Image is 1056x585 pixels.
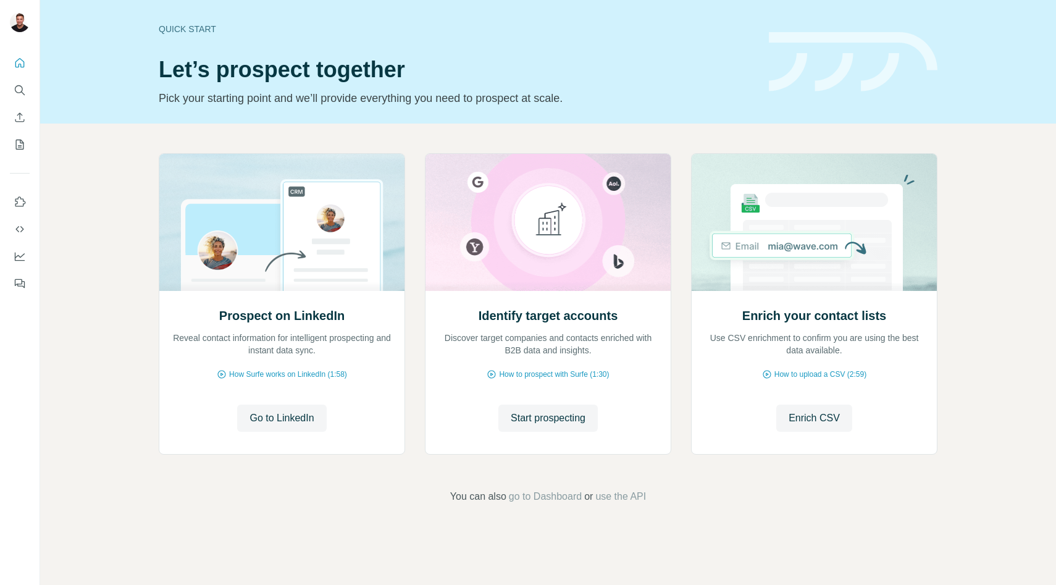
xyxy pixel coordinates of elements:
[704,332,924,356] p: Use CSV enrichment to confirm you are using the best data available.
[498,405,598,432] button: Start prospecting
[172,332,392,356] p: Reveal contact information for intelligent prospecting and instant data sync.
[159,154,405,291] img: Prospect on LinkedIn
[10,52,30,74] button: Quick start
[509,489,582,504] button: go to Dashboard
[499,369,609,380] span: How to prospect with Surfe (1:30)
[742,307,886,324] h2: Enrich your contact lists
[159,90,754,107] p: Pick your starting point and we’ll provide everything you need to prospect at scale.
[450,489,506,504] span: You can also
[776,405,852,432] button: Enrich CSV
[10,218,30,240] button: Use Surfe API
[584,489,593,504] span: or
[249,411,314,426] span: Go to LinkedIn
[159,57,754,82] h1: Let’s prospect together
[10,245,30,267] button: Dashboard
[479,307,618,324] h2: Identify target accounts
[10,191,30,213] button: Use Surfe on LinkedIn
[219,307,345,324] h2: Prospect on LinkedIn
[10,133,30,156] button: My lists
[774,369,866,380] span: How to upload a CSV (2:59)
[691,154,937,291] img: Enrich your contact lists
[10,79,30,101] button: Search
[10,272,30,295] button: Feedback
[769,32,937,92] img: banner
[10,106,30,128] button: Enrich CSV
[229,369,347,380] span: How Surfe works on LinkedIn (1:58)
[595,489,646,504] button: use the API
[10,12,30,32] img: Avatar
[511,411,585,426] span: Start prospecting
[237,405,326,432] button: Go to LinkedIn
[438,332,658,356] p: Discover target companies and contacts enriched with B2B data and insights.
[425,154,671,291] img: Identify target accounts
[159,23,754,35] div: Quick start
[789,411,840,426] span: Enrich CSV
